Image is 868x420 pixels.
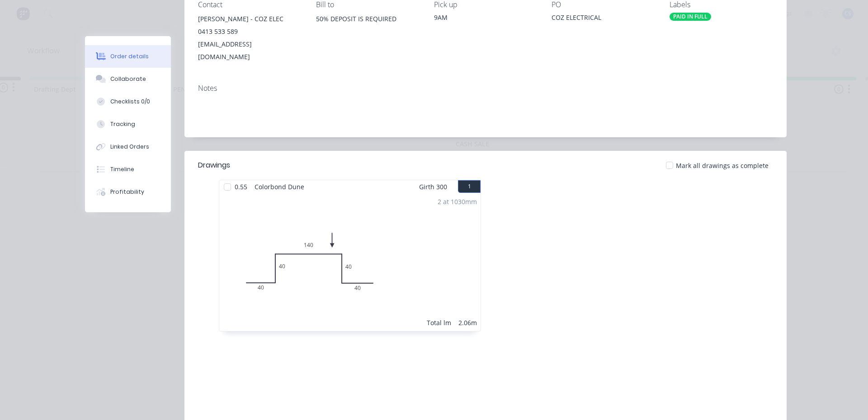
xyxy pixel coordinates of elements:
button: Order details [85,45,171,68]
div: Contact [198,0,302,9]
button: Checklists 0/0 [85,90,171,113]
button: Linked Orders [85,135,171,158]
div: 0404014040402 at 1030mmTotal lm2.06m [219,193,481,331]
span: Girth 300 [419,180,447,193]
div: 50% DEPOSIT IS REQUIRED [316,13,420,25]
button: Collaborate [85,68,171,90]
button: 1 [458,180,481,193]
div: 0413 533 589 [198,25,302,38]
span: Colorbond Dune [251,180,308,193]
div: Timeline [110,165,134,173]
div: [PERSON_NAME] - COZ ELEC [198,13,302,25]
button: Profitability [85,181,171,203]
div: [EMAIL_ADDRESS][DOMAIN_NAME] [198,38,302,63]
button: Tracking [85,113,171,135]
div: Collaborate [110,75,146,83]
div: Drawings [198,160,230,171]
div: COZ ELECTRICAL [552,13,655,25]
div: Notes [198,84,773,93]
div: Linked Orders [110,143,149,151]
div: Tracking [110,120,135,128]
div: Total lm [427,318,451,327]
span: 0.55 [231,180,251,193]
div: PO [552,0,655,9]
span: Mark all drawings as complete [676,161,769,170]
div: 2 at 1030mm [438,197,477,206]
div: Labels [670,0,773,9]
div: Profitability [110,188,144,196]
div: 50% DEPOSIT IS REQUIRED [316,13,420,42]
div: [PERSON_NAME] - COZ ELEC0413 533 589[EMAIL_ADDRESS][DOMAIN_NAME] [198,13,302,63]
div: Pick up [434,0,538,9]
button: Timeline [85,158,171,181]
div: Order details [110,52,149,61]
div: Checklists 0/0 [110,98,150,106]
div: 9AM [434,13,538,22]
div: Bill to [316,0,420,9]
div: PAID IN FULL [670,13,711,21]
div: 2.06m [458,318,477,327]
